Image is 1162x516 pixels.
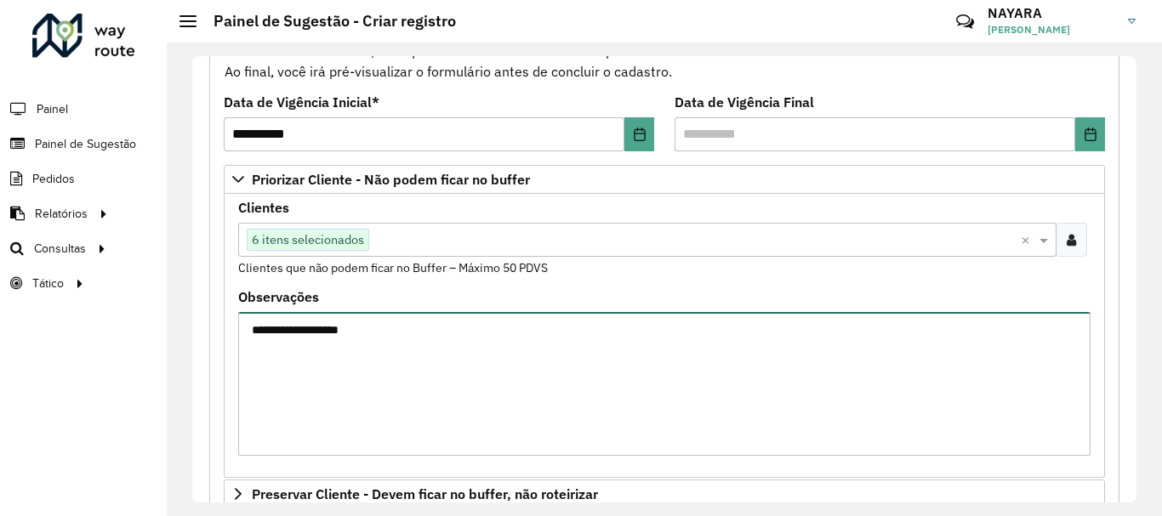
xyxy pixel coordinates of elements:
[252,173,530,186] span: Priorizar Cliente - Não podem ficar no buffer
[238,197,289,218] label: Clientes
[224,479,1105,508] a: Preservar Cliente - Devem ficar no buffer, não roteirizar
[224,194,1105,478] div: Priorizar Cliente - Não podem ficar no buffer
[252,487,598,501] span: Preservar Cliente - Devem ficar no buffer, não roteirizar
[197,12,456,31] h2: Painel de Sugestão - Criar registro
[988,5,1115,21] h3: NAYARA
[35,205,88,223] span: Relatórios
[224,165,1105,194] a: Priorizar Cliente - Não podem ficar no buffer
[34,240,86,258] span: Consultas
[624,117,654,151] button: Choose Date
[1021,230,1035,250] span: Clear all
[224,92,379,112] label: Data de Vigência Inicial
[238,260,548,275] small: Clientes que não podem ficar no Buffer – Máximo 50 PDVS
[238,286,319,307] label: Observações
[988,22,1115,37] span: [PERSON_NAME]
[37,100,68,118] span: Painel
[675,92,814,112] label: Data de Vigência Final
[248,230,368,250] span: 6 itens selecionados
[32,275,64,292] span: Tático
[1075,117,1105,151] button: Choose Date
[35,135,136,153] span: Painel de Sugestão
[32,170,75,188] span: Pedidos
[947,3,983,40] a: Contato Rápido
